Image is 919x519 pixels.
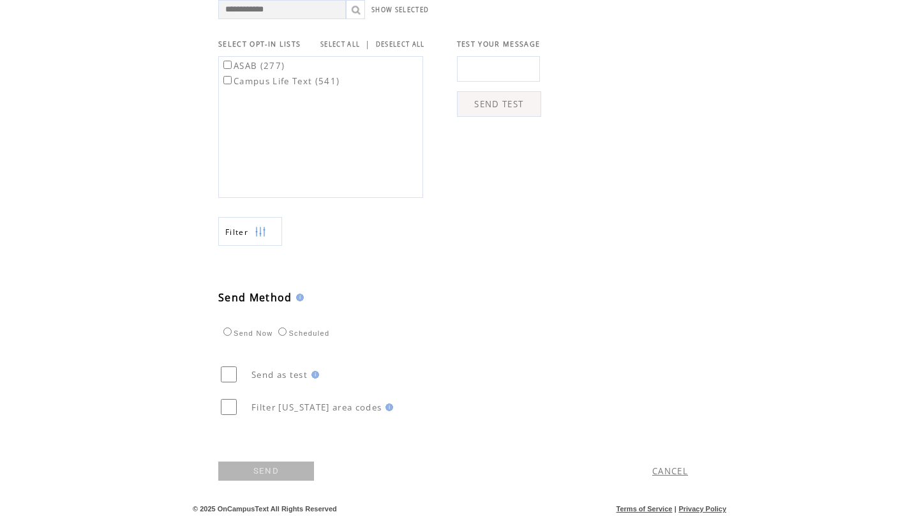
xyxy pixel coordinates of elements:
[218,40,301,49] span: SELECT OPT-IN LISTS
[221,60,285,71] label: ASAB (277)
[218,290,292,305] span: Send Method
[675,505,676,513] span: |
[652,465,688,477] a: CANCEL
[225,227,248,237] span: Show filters
[457,91,541,117] a: SEND TEST
[376,40,425,49] a: DESELECT ALL
[223,327,232,336] input: Send Now
[220,329,273,337] label: Send Now
[371,6,429,14] a: SHOW SELECTED
[320,40,360,49] a: SELECT ALL
[223,61,232,69] input: ASAB (277)
[308,371,319,379] img: help.gif
[616,505,673,513] a: Terms of Service
[221,75,340,87] label: Campus Life Text (541)
[251,369,308,380] span: Send as test
[251,402,382,413] span: Filter [US_STATE] area codes
[278,327,287,336] input: Scheduled
[223,76,232,84] input: Campus Life Text (541)
[193,505,337,513] span: © 2025 OnCampusText All Rights Reserved
[275,329,329,337] label: Scheduled
[292,294,304,301] img: help.gif
[218,462,314,481] a: SEND
[382,403,393,411] img: help.gif
[365,38,370,50] span: |
[457,40,541,49] span: TEST YOUR MESSAGE
[255,218,266,246] img: filters.png
[678,505,726,513] a: Privacy Policy
[218,217,282,246] a: Filter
